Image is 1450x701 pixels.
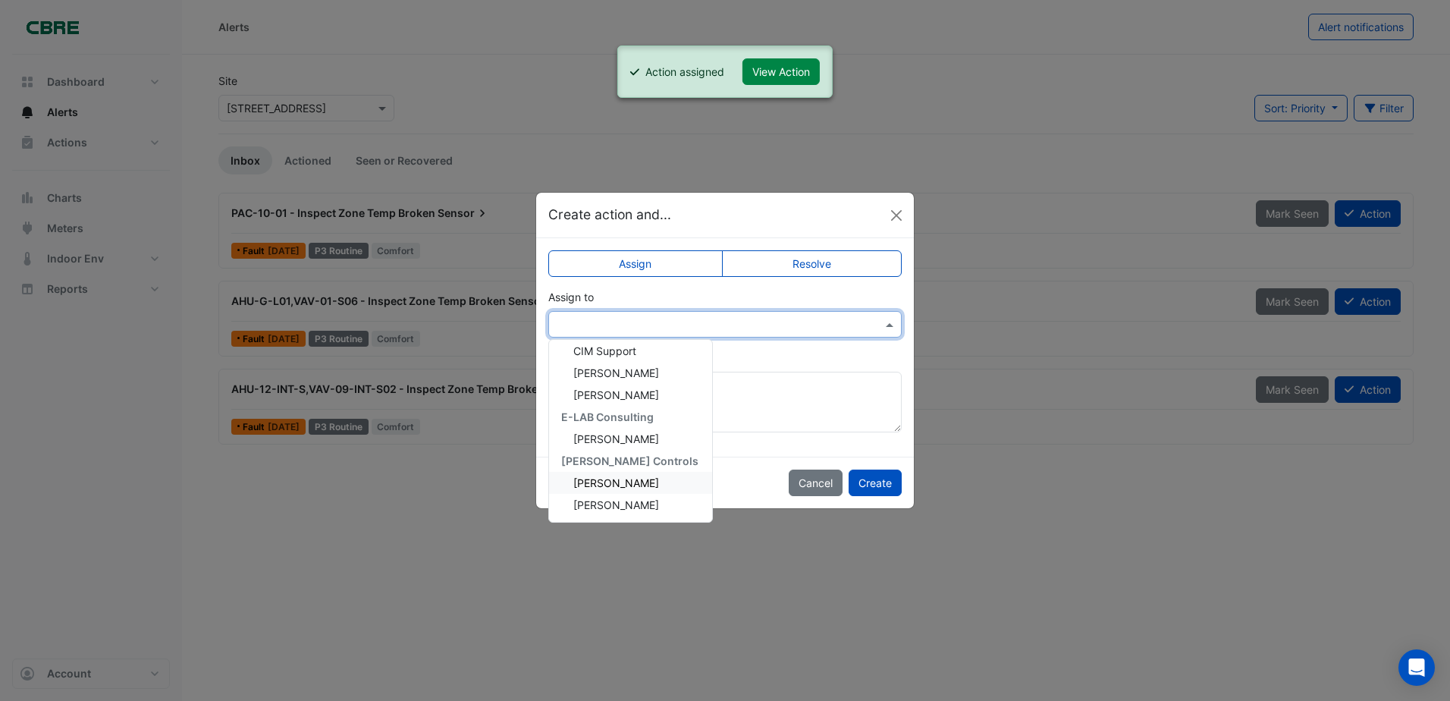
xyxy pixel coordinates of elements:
[1398,649,1435,686] div: Open Intercom Messenger
[849,470,902,496] button: Create
[789,470,843,496] button: Cancel
[548,339,713,523] ng-dropdown-panel: Options list
[722,250,902,277] label: Resolve
[573,498,659,511] span: [PERSON_NAME]
[573,344,636,357] span: CIM Support
[548,289,594,305] label: Assign to
[885,204,908,227] button: Close
[573,366,659,379] span: [PERSON_NAME]
[573,388,659,401] span: [PERSON_NAME]
[573,476,659,489] span: [PERSON_NAME]
[645,64,724,80] div: Action assigned
[742,58,820,85] button: View Action
[561,410,654,423] span: E-LAB Consulting
[561,454,698,467] span: [PERSON_NAME] Controls
[548,250,723,277] label: Assign
[548,205,671,225] h5: Create action and...
[573,432,659,445] span: [PERSON_NAME]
